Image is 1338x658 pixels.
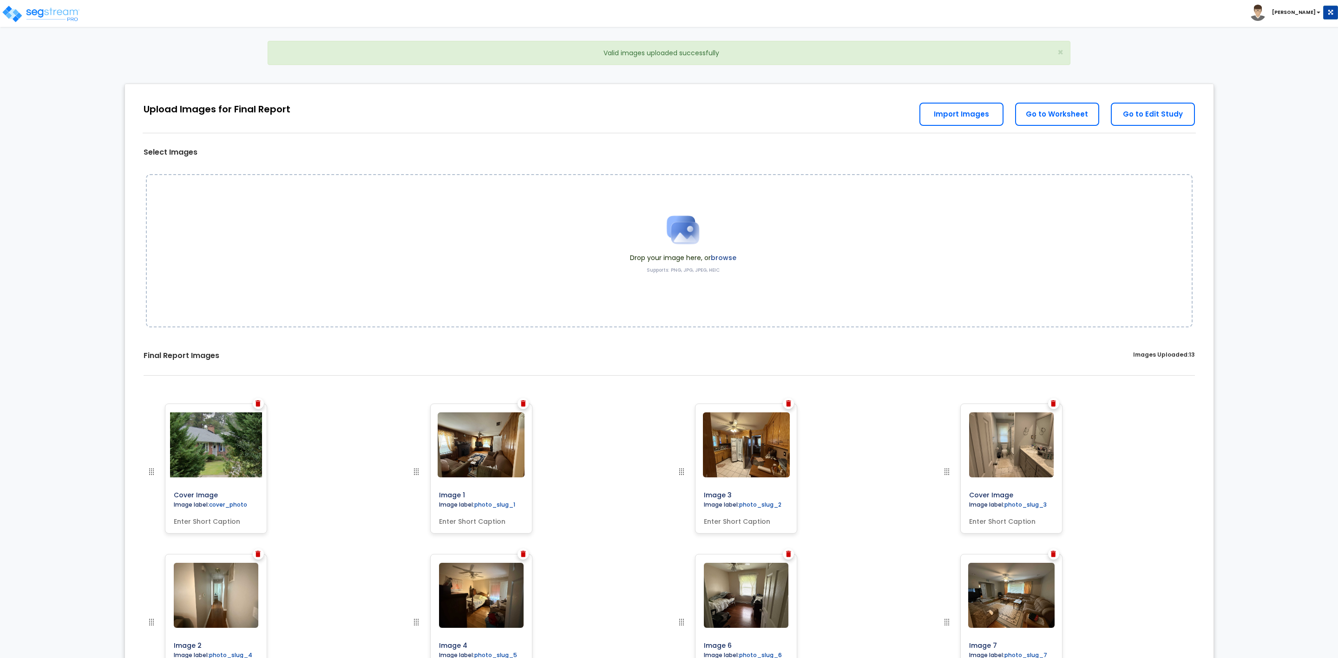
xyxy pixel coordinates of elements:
a: Go to Worksheet [1015,103,1099,126]
label: photo_slug_1 [474,501,515,508]
img: Trash Icon [521,551,526,557]
img: Trash Icon [521,400,526,407]
img: Trash Icon [1051,551,1056,557]
label: photo_slug_3 [1004,501,1047,508]
img: drag handle [146,466,157,477]
a: Go to Edit Study [1111,103,1195,126]
img: Upload Icon [660,207,706,253]
span: Drop your image here, or [630,253,736,262]
button: Close [1057,47,1063,57]
input: Enter Short Caption [700,513,792,526]
b: [PERSON_NAME] [1272,9,1316,16]
img: drag handle [411,617,422,628]
img: drag handle [676,466,687,477]
label: Final Report Images [144,351,219,361]
label: cover_photo [209,501,247,508]
img: drag handle [146,617,157,628]
img: drag handle [941,617,952,628]
label: Image label: [170,501,251,511]
img: Trash Icon [256,400,261,407]
div: Upload Images for Final Report [144,103,290,116]
span: × [1057,46,1063,59]
img: Trash Icon [1051,400,1056,407]
img: drag handle [411,466,422,477]
label: browse [711,253,736,262]
label: Supports: PNG, JPG, JPEG, HEIC [647,267,720,274]
img: Trash Icon [786,551,791,557]
img: drag handle [676,617,687,628]
label: Select Images [144,147,197,158]
img: Trash Icon [256,551,261,557]
span: 13 [1189,351,1195,358]
span: Valid images uploaded successfully [603,48,719,58]
img: logo_pro_r.png [1,5,80,23]
label: Image label: [965,501,1050,511]
label: Image label: [435,501,519,511]
img: Trash Icon [786,400,791,407]
input: Enter Short Caption [965,513,1057,526]
input: Enter Short Caption [435,513,527,526]
label: Images Uploaded: [1133,351,1195,361]
input: Enter Short Caption [170,513,262,526]
label: photo_slug_2 [739,501,781,508]
img: avatar.png [1250,5,1266,21]
a: Import Images [919,103,1003,126]
img: drag handle [941,466,952,477]
label: Image label: [700,501,785,511]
